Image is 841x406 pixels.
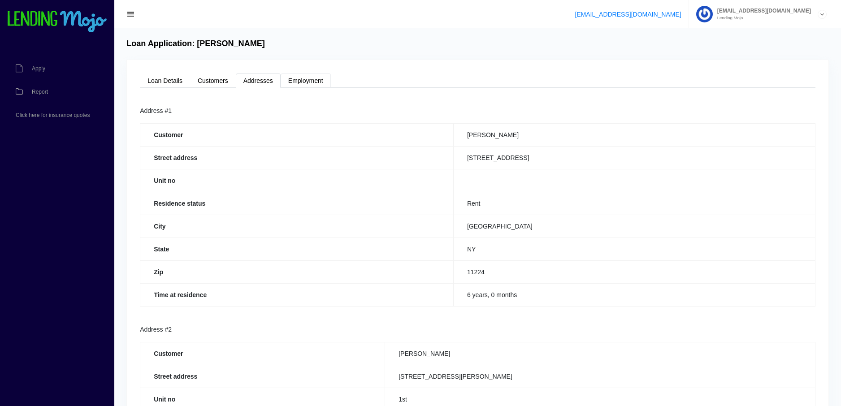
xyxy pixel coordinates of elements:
div: Address #1 [140,106,815,117]
td: [STREET_ADDRESS][PERSON_NAME] [385,365,815,388]
th: Zip [140,260,454,283]
th: Street address [140,146,454,169]
img: logo-small.png [7,11,108,33]
td: NY [453,238,815,260]
th: Customer [140,342,385,365]
a: [EMAIL_ADDRESS][DOMAIN_NAME] [575,11,681,18]
a: Loan Details [140,73,190,88]
td: 11224 [453,260,815,283]
th: Street address [140,365,385,388]
span: [EMAIL_ADDRESS][DOMAIN_NAME] [713,8,811,13]
th: State [140,238,454,260]
a: Customers [190,73,236,88]
td: [GEOGRAPHIC_DATA] [453,215,815,238]
td: Rent [453,192,815,215]
td: [STREET_ADDRESS] [453,146,815,169]
td: 6 years, 0 months [453,283,815,306]
div: Address #2 [140,324,815,335]
th: Time at residence [140,283,454,306]
a: Employment [281,73,331,88]
span: Apply [32,66,45,71]
th: Residence status [140,192,454,215]
th: Customer [140,123,454,146]
small: Lending Mojo [713,16,811,20]
td: [PERSON_NAME] [385,342,815,365]
h4: Loan Application: [PERSON_NAME] [126,39,265,49]
a: Addresses [236,73,281,88]
th: Unit no [140,169,454,192]
th: City [140,215,454,238]
td: [PERSON_NAME] [453,123,815,146]
span: Report [32,89,48,95]
span: Click here for insurance quotes [16,112,90,118]
img: Profile image [696,6,713,22]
